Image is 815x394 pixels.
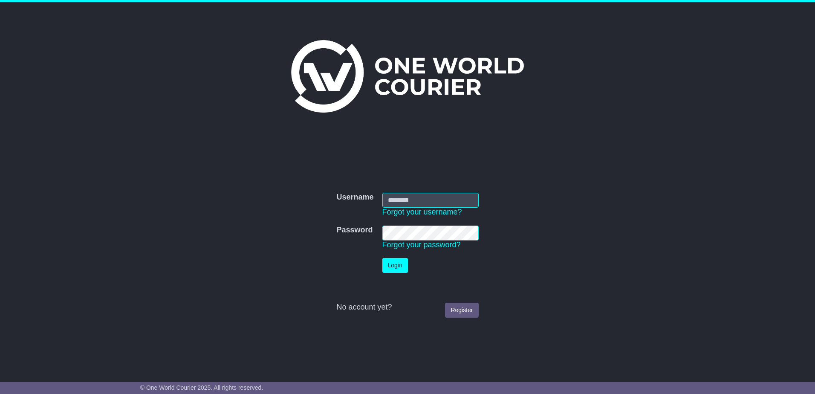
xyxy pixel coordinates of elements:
button: Login [382,258,408,273]
label: Password [336,226,373,235]
a: Forgot your username? [382,208,462,216]
a: Register [445,303,478,318]
img: One World [291,40,524,113]
span: © One World Courier 2025. All rights reserved. [140,384,263,391]
div: No account yet? [336,303,478,312]
label: Username [336,193,373,202]
a: Forgot your password? [382,240,461,249]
